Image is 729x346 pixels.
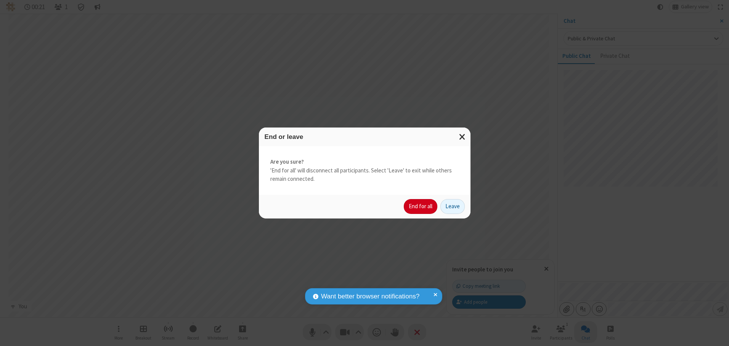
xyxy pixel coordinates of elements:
div: 'End for all' will disconnect all participants. Select 'Leave' to exit while others remain connec... [259,146,470,195]
h3: End or leave [265,133,465,140]
strong: Are you sure? [270,158,459,166]
span: Want better browser notifications? [321,292,419,301]
button: Close modal [454,128,470,146]
button: End for all [404,199,437,214]
button: Leave [440,199,465,214]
